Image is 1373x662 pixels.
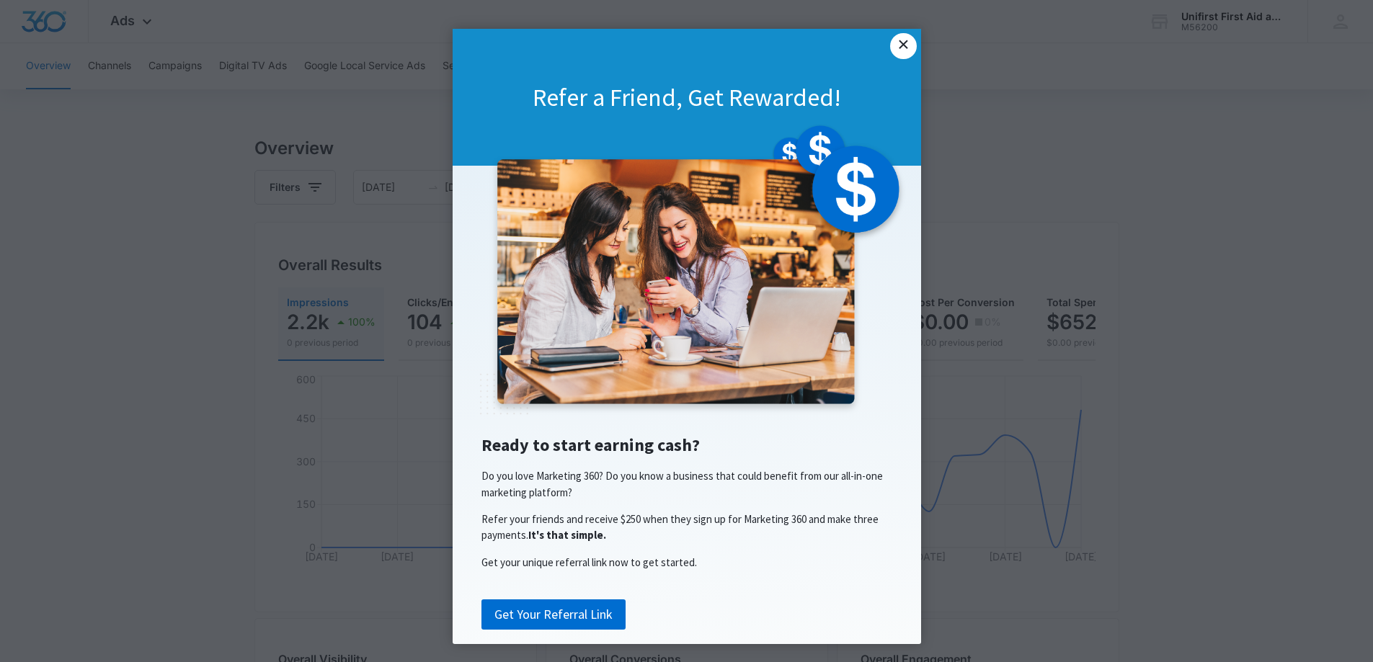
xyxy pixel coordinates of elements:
span: Get your unique referral link now to get started. [481,555,697,569]
a: Get Your Referral Link [481,599,626,630]
a: Close modal [890,33,916,59]
span: Ready to start earning cash? [481,434,700,456]
span: It's that simple. [528,528,606,542]
span: Refer your friends and receive $250 when they sign up for Marketing 360 and make three payments. [481,512,879,542]
span: Do you love Marketing 360? Do you know a business that could benefit from our all-in-one marketin... [481,469,883,498]
h1: Refer a Friend, Get Rewarded! [453,81,921,113]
